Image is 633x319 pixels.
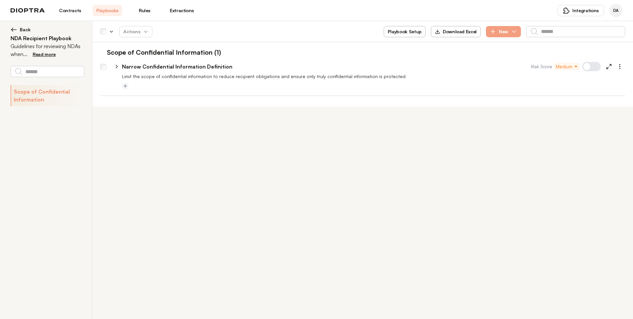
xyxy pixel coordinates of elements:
[556,63,578,70] span: Medium
[609,4,622,17] div: Dioptra Agent
[531,63,552,70] span: Risk Score
[555,63,580,70] button: Medium
[100,29,106,35] div: Select all
[93,5,122,16] a: Playbooks
[11,42,84,58] p: Guidelines for reviewing NDAs when
[23,51,27,57] span: ...
[167,5,196,16] a: Extractions
[486,26,521,37] button: New
[11,26,84,33] button: Back
[558,5,604,16] button: Integrations
[118,26,154,38] span: Actions
[33,51,56,57] span: Read more
[55,5,85,16] a: Contracts
[384,26,426,37] button: Playbook Setup
[431,26,481,37] button: Download Excel
[100,47,221,57] h1: Scope of Confidential Information (1)
[130,5,159,16] a: Rules
[20,26,31,33] span: Back
[122,63,232,71] p: Narrow Confidential Information Definition
[122,83,129,89] button: Add tag
[11,85,84,106] button: Scope of Confidential Information
[119,26,152,37] button: Actions
[11,26,17,33] img: left arrow
[11,34,84,42] h2: NDA Recipient Playbook
[11,8,45,13] img: logo
[572,7,599,14] span: Integrations
[563,7,570,14] img: puzzle
[122,73,625,80] p: Limit the scope of confidential information to reduce recipient obligations and ensure only truly...
[613,8,618,13] span: DA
